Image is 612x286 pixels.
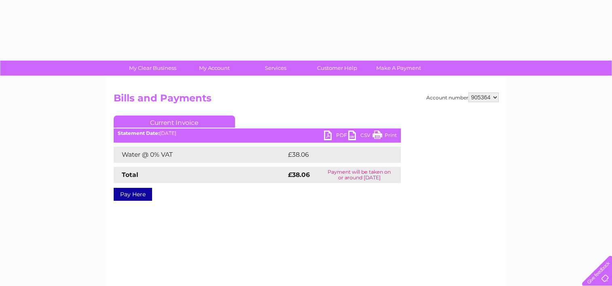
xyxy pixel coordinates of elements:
div: Account number [426,93,499,102]
a: My Account [181,61,248,76]
td: £38.06 [286,147,385,163]
a: Print [373,130,397,142]
a: My Clear Business [119,61,186,76]
a: Customer Help [304,61,371,76]
a: Current Invoice [114,116,235,128]
a: Pay Here [114,188,152,201]
a: Make A Payment [365,61,432,76]
td: Water @ 0% VAT [114,147,286,163]
strong: Total [122,171,138,179]
div: [DATE] [114,130,401,136]
b: Statement Date: [118,130,159,136]
a: CSV [348,130,373,142]
h2: Bills and Payments [114,93,499,108]
td: Payment will be taken on or around [DATE] [318,167,401,183]
a: Services [242,61,309,76]
a: PDF [324,130,348,142]
strong: £38.06 [288,171,310,179]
